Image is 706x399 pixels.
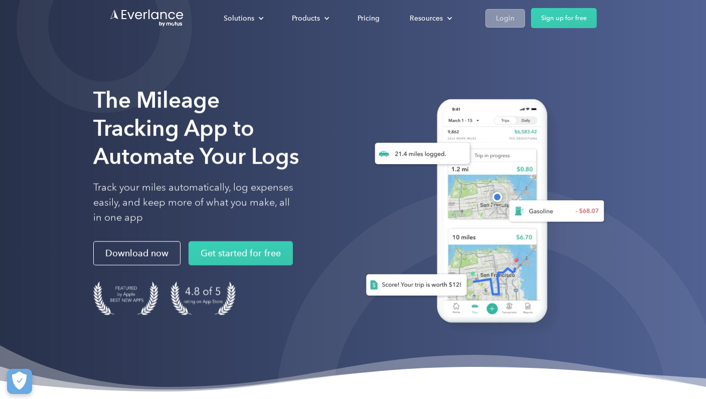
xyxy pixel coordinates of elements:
div: Products [282,10,337,27]
button: Cookies Settings [7,369,32,394]
div: Solutions [214,10,272,27]
div: Resources [410,12,443,25]
div: Login [496,12,514,25]
p: Track your miles automatically, log expenses easily, and keep more of what you make, all in one app [93,180,294,225]
a: Get started for free [189,241,293,265]
div: Products [292,12,320,25]
a: Go to homepage [109,9,185,28]
div: Solutions [224,12,254,25]
img: Everlance, mileage tracker app, expense tracking app [350,89,612,338]
a: Login [485,9,525,28]
strong: The Mileage Tracking App to Automate Your Logs [93,87,299,170]
a: Download now [93,241,181,265]
a: Sign up for free [531,8,597,28]
div: Pricing [358,12,380,25]
img: 4.9 out of 5 stars on the app store [170,282,236,315]
img: Badge for Featured by Apple Best New Apps [93,282,158,315]
a: Pricing [347,10,390,27]
div: Resources [400,10,460,27]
